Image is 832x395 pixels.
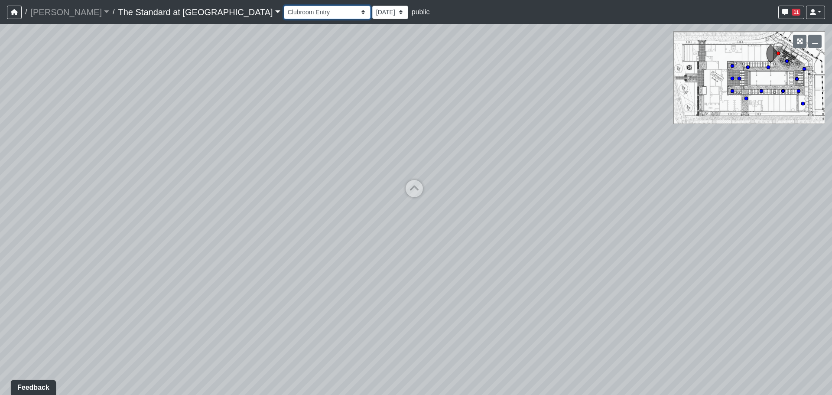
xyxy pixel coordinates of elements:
[109,3,118,21] span: /
[118,3,280,21] a: The Standard at [GEOGRAPHIC_DATA]
[6,378,58,395] iframe: Ybug feedback widget
[22,3,30,21] span: /
[778,6,804,19] button: 11
[30,3,109,21] a: [PERSON_NAME]
[792,9,800,16] span: 11
[412,8,430,16] span: public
